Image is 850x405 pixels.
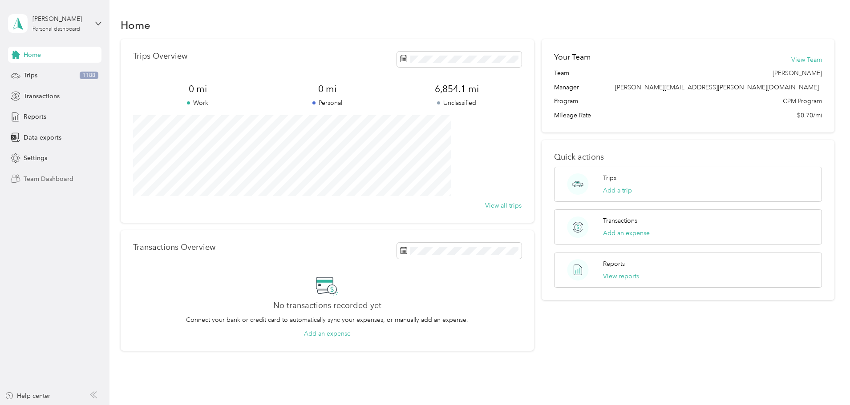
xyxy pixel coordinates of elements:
[485,201,522,210] button: View all trips
[5,391,50,401] button: Help center
[24,92,60,101] span: Transactions
[773,68,822,78] span: [PERSON_NAME]
[121,20,150,30] h1: Home
[32,14,88,24] div: [PERSON_NAME]
[554,52,591,63] h2: Your Team
[800,355,850,405] iframe: Everlance-gr Chat Button Frame
[24,174,73,184] span: Team Dashboard
[791,55,822,64] button: View Team
[133,52,187,61] p: Trips Overview
[24,50,41,60] span: Home
[797,111,822,120] span: $0.70/mi
[603,173,616,183] p: Trips
[603,272,639,281] button: View reports
[392,83,522,95] span: 6,854.1 mi
[80,72,98,80] span: 1188
[273,301,381,310] h2: No transactions recorded yet
[24,133,61,142] span: Data exports
[133,83,263,95] span: 0 mi
[554,96,578,106] span: Program
[304,329,351,338] button: Add an expense
[133,98,263,108] p: Work
[554,83,579,92] span: Manager
[24,71,37,80] span: Trips
[615,84,819,91] span: [PERSON_NAME][EMAIL_ADDRESS][PERSON_NAME][DOMAIN_NAME]
[24,153,47,163] span: Settings
[603,259,625,269] p: Reports
[603,186,632,195] button: Add a trip
[263,98,392,108] p: Personal
[603,229,650,238] button: Add an expense
[554,111,591,120] span: Mileage Rate
[263,83,392,95] span: 0 mi
[32,27,80,32] div: Personal dashboard
[392,98,522,108] p: Unclassified
[603,216,637,225] p: Transactions
[186,315,468,325] p: Connect your bank or credit card to automatically sync your expenses, or manually add an expense.
[24,112,46,121] span: Reports
[554,68,569,78] span: Team
[783,96,822,106] span: CPM Program
[133,243,215,252] p: Transactions Overview
[554,152,822,162] p: Quick actions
